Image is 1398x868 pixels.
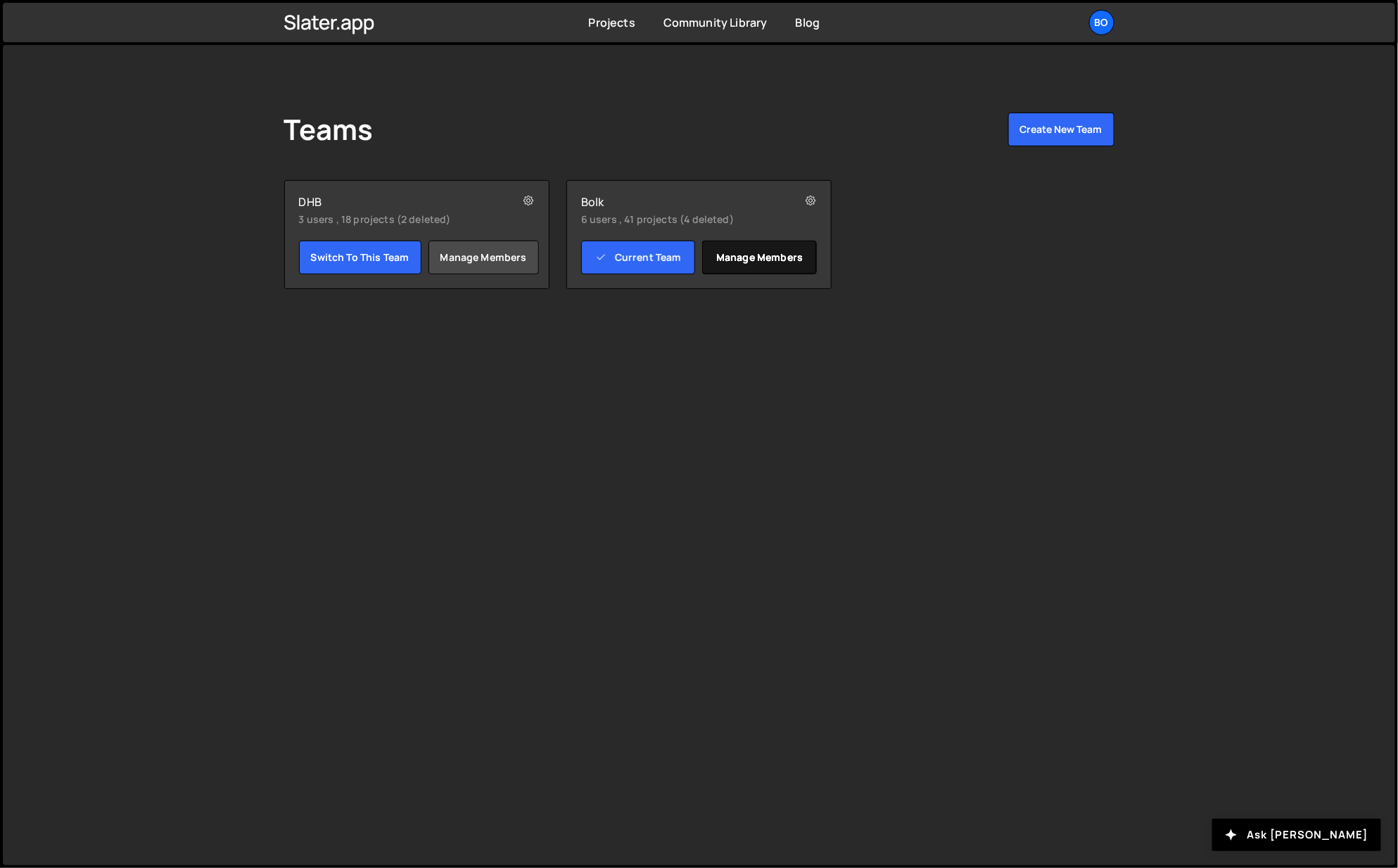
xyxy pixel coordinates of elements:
[299,212,493,226] small: 3 users , 18 projects (2 deleted)
[702,241,817,274] a: Manage members
[796,15,820,30] a: Blog
[581,241,696,274] a: Current Team
[284,113,374,146] h1: Teams
[581,212,775,226] small: 6 users , 41 projects (4 deleted)
[1008,113,1114,146] button: Create New Team
[581,195,775,209] h2: Bolk
[1089,10,1114,35] a: Bo
[299,241,421,274] a: Switch to this team
[589,15,635,30] a: Projects
[1212,819,1381,851] button: Ask [PERSON_NAME]
[428,241,539,274] a: Manage members
[299,195,493,209] h2: DHB
[663,15,768,30] a: Community Library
